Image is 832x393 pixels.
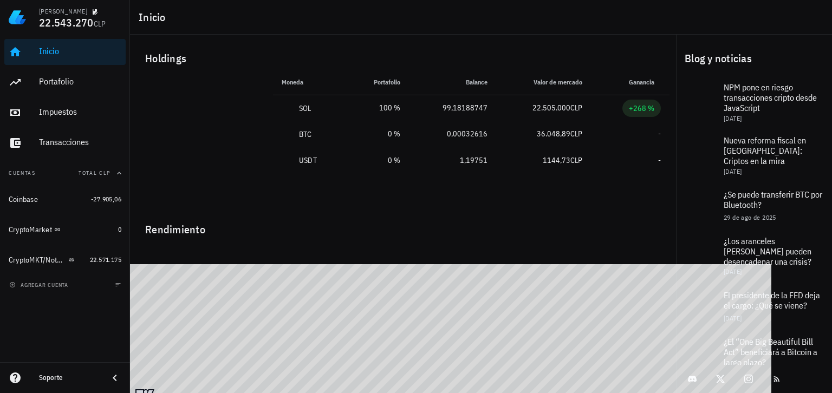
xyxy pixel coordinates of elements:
[724,314,742,322] span: [DATE]
[532,103,570,113] span: 22.505.000
[282,103,292,114] div: SOL-icon
[39,76,121,87] div: Portafolio
[676,330,832,383] a: ¿El “One Big Beautiful Bill Act” beneficiará a Bitcoin a largo plazo?
[9,9,26,26] img: LedgiFi
[273,69,347,95] th: Moneda
[136,41,669,76] div: Holdings
[90,256,121,264] span: 22.571.175
[356,102,400,114] div: 100 %
[676,283,832,330] a: El presidente de la FED deja el cargo: ¿Qué se viene? [DATE]
[347,69,409,95] th: Portafolio
[39,374,100,382] div: Soporte
[724,336,817,368] span: ¿El “One Big Beautiful Bill Act” beneficiará a Bitcoin a largo plazo?
[724,213,776,221] span: 29 de ago de 2025
[299,129,312,140] div: BTC
[724,114,742,122] span: [DATE]
[724,189,822,210] span: ¿Se puede transferir BTC por Bluetooth?
[409,69,497,95] th: Balance
[570,129,582,139] span: CLP
[418,128,488,140] div: 0,00032616
[299,103,311,114] div: SOL
[4,39,126,65] a: Inicio
[658,155,661,165] span: -
[136,212,669,238] div: Rendimiento
[570,103,582,113] span: CLP
[629,78,661,86] span: Ganancia
[4,69,126,95] a: Portafolio
[356,155,400,166] div: 0 %
[570,155,582,165] span: CLP
[418,155,488,166] div: 1,19751
[496,69,591,95] th: Valor de mercado
[676,230,832,283] a: ¿Los aranceles [PERSON_NAME] pueden desencadenar una crisis? [DATE]
[9,195,38,204] div: Coinbase
[282,155,292,166] div: USDT-icon
[537,129,570,139] span: 36.048,89
[4,217,126,243] a: CryptoMarket 0
[676,76,832,129] a: NPM pone en riesgo transacciones cripto desde JavaScript [DATE]
[724,267,742,276] span: [DATE]
[79,169,110,176] span: Total CLP
[39,137,121,147] div: Transacciones
[724,167,742,175] span: [DATE]
[282,129,292,140] div: BTC-icon
[4,186,126,212] a: Coinbase -27.905,06
[39,15,94,30] span: 22.543.270
[676,41,832,76] div: Blog y noticias
[802,9,819,26] div: avatar
[724,235,811,267] span: ¿Los aranceles [PERSON_NAME] pueden desencadenar una crisis?
[676,182,832,230] a: ¿Se puede transferir BTC por Bluetooth? 29 de ago de 2025
[543,155,570,165] span: 1144,73
[724,82,817,113] span: NPM pone en riesgo transacciones cripto desde JavaScript
[139,9,170,26] h1: Inicio
[356,128,400,140] div: 0 %
[11,281,68,289] span: agregar cuenta
[39,7,87,16] div: [PERSON_NAME]
[9,256,66,265] div: CryptoMKT/NotBank
[39,46,121,56] div: Inicio
[9,225,52,234] div: CryptoMarket
[299,155,317,166] div: USDT
[629,103,654,114] div: +268 %
[4,100,126,126] a: Impuestos
[4,160,126,186] button: CuentasTotal CLP
[4,247,126,273] a: CryptoMKT/NotBank 22.571.175
[418,102,488,114] div: 99,18188747
[658,129,661,139] span: -
[6,279,73,290] button: agregar cuenta
[91,195,121,203] span: -27.905,06
[724,135,806,166] span: Nueva reforma fiscal en [GEOGRAPHIC_DATA]: Criptos en la mira
[39,107,121,117] div: Impuestos
[676,129,832,182] a: Nueva reforma fiscal en [GEOGRAPHIC_DATA]: Criptos en la mira [DATE]
[724,290,820,311] span: El presidente de la FED deja el cargo: ¿Qué se viene?
[94,19,106,29] span: CLP
[118,225,121,233] span: 0
[4,130,126,156] a: Transacciones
